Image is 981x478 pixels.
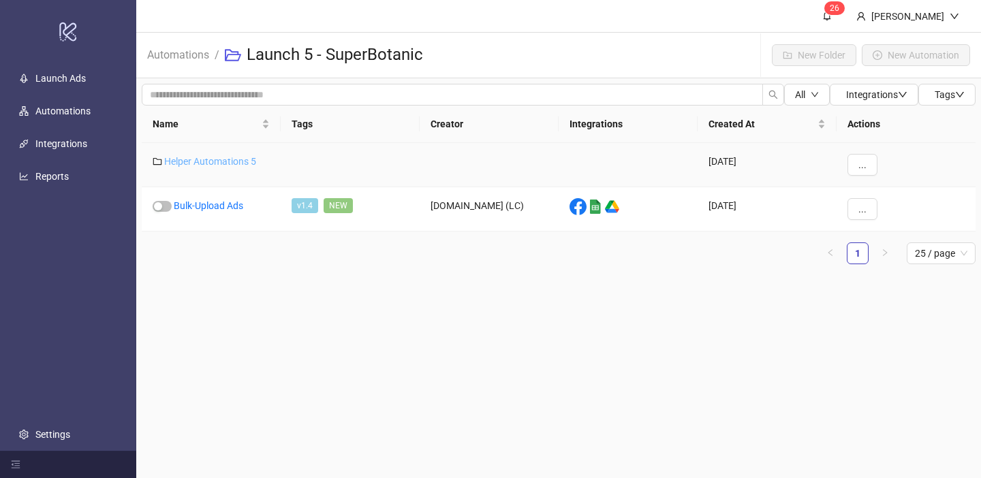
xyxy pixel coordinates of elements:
[247,44,423,66] h3: Launch 5 - SuperBotanic
[164,156,256,167] a: Helper Automations 5
[784,84,830,106] button: Alldown
[215,44,219,66] li: /
[35,106,91,116] a: Automations
[935,89,965,100] span: Tags
[559,106,698,143] th: Integrations
[847,242,869,264] li: 1
[847,198,877,220] button: ...
[918,84,976,106] button: Tagsdown
[768,90,778,99] span: search
[811,91,819,99] span: down
[858,159,867,170] span: ...
[915,243,967,264] span: 25 / page
[862,44,970,66] button: New Automation
[174,200,243,211] a: Bulk-Upload Ads
[281,106,420,143] th: Tags
[292,198,318,213] span: v1.4
[820,242,841,264] li: Previous Page
[881,249,889,257] span: right
[874,242,896,264] li: Next Page
[826,249,835,257] span: left
[822,11,832,20] span: bell
[35,429,70,440] a: Settings
[35,171,69,182] a: Reports
[835,3,839,13] span: 6
[144,46,212,61] a: Automations
[830,3,835,13] span: 2
[420,106,559,143] th: Creator
[142,106,281,143] th: Name
[824,1,845,15] sup: 26
[225,47,241,63] span: folder-open
[820,242,841,264] button: left
[35,138,87,149] a: Integrations
[907,242,976,264] div: Page Size
[35,73,86,84] a: Launch Ads
[698,187,837,232] div: [DATE]
[898,90,907,99] span: down
[856,12,866,21] span: user
[153,157,162,166] span: folder
[846,89,907,100] span: Integrations
[795,89,805,100] span: All
[153,116,259,131] span: Name
[324,198,353,213] span: NEW
[698,106,837,143] th: Created At
[874,242,896,264] button: right
[858,204,867,214] span: ...
[772,44,856,66] button: New Folder
[420,187,559,232] div: [DOMAIN_NAME] (LC)
[847,243,868,264] a: 1
[866,9,950,24] div: [PERSON_NAME]
[698,143,837,187] div: [DATE]
[11,460,20,469] span: menu-fold
[830,84,918,106] button: Integrationsdown
[847,154,877,176] button: ...
[950,12,959,21] span: down
[955,90,965,99] span: down
[708,116,815,131] span: Created At
[837,106,976,143] th: Actions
